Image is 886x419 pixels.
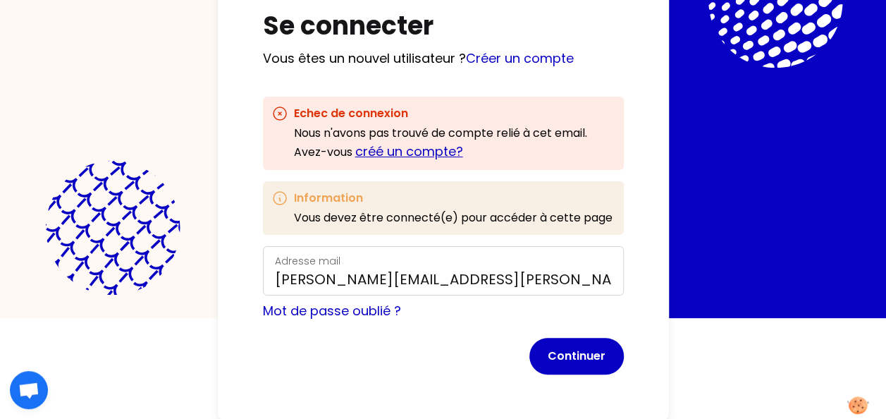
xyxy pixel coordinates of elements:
[294,105,615,122] h3: Echec de connexion
[275,254,340,268] label: Adresse mail
[355,142,463,160] a: créé un compte?
[263,302,401,320] a: Mot de passe oublié ?
[466,49,574,67] a: Créer un compte
[529,338,624,375] button: Continuer
[263,49,624,68] p: Vous êtes un nouvel utilisateur ?
[294,209,613,226] p: Vous devez être connecté(e) pour accéder à cette page
[263,12,624,40] h1: Se connecter
[294,190,613,207] h3: Information
[10,371,48,409] div: Ouvrir le chat
[294,125,615,162] div: Nous n'avons pas trouvé de compte relié à cet email . Avez-vous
